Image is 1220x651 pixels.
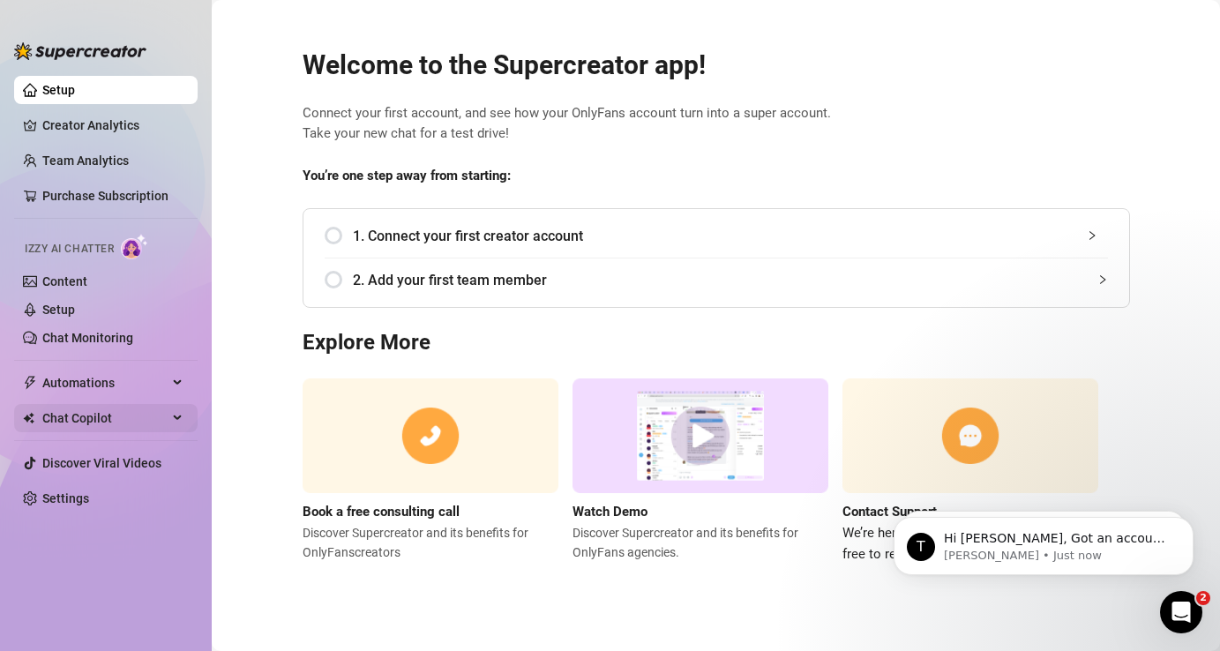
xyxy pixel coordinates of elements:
span: Automations [42,369,168,397]
strong: You’re one step away from starting: [303,168,511,183]
img: consulting call [303,378,558,494]
img: Chat Copilot [23,412,34,424]
span: Discover Supercreator and its benefits for OnlyFans agencies. [573,523,828,562]
span: Discover Supercreator and its benefits for OnlyFans creators [303,523,558,562]
span: 1. Connect your first creator account [353,225,1108,247]
a: Chat Monitoring [42,331,133,345]
span: 2. Add your first team member [353,269,1108,291]
div: 1. Connect your first creator account [325,214,1108,258]
a: Purchase Subscription [42,182,183,210]
iframe: Intercom notifications message [867,480,1220,603]
img: AI Chatter [121,234,148,259]
span: collapsed [1097,274,1108,285]
img: supercreator demo [573,378,828,494]
span: We’re here for everything you need. Feel free to reach out! [842,523,1098,565]
iframe: Intercom live chat [1160,591,1202,633]
strong: Watch Demo [573,504,647,520]
span: collapsed [1087,230,1097,241]
a: Settings [42,491,89,505]
img: logo-BBDzfeDw.svg [14,42,146,60]
strong: Contact Support [842,504,937,520]
strong: Book a free consulting call [303,504,460,520]
img: contact support [842,378,1098,494]
div: 2. Add your first team member [325,258,1108,302]
a: Setup [42,303,75,317]
a: Watch DemoDiscover Supercreator and its benefits for OnlyFans agencies. [573,378,828,565]
a: Team Analytics [42,153,129,168]
a: Content [42,274,87,288]
h2: Welcome to the Supercreator app! [303,49,1130,82]
a: Book a free consulting callDiscover Supercreator and its benefits for OnlyFanscreators [303,378,558,565]
span: thunderbolt [23,376,37,390]
h3: Explore More [303,329,1130,357]
span: Chat Copilot [42,404,168,432]
span: Connect your first account, and see how your OnlyFans account turn into a super account. Take you... [303,103,1130,145]
a: Discover Viral Videos [42,456,161,470]
span: Izzy AI Chatter [25,241,114,258]
a: Creator Analytics [42,111,183,139]
span: 2 [1196,591,1210,605]
a: Setup [42,83,75,97]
